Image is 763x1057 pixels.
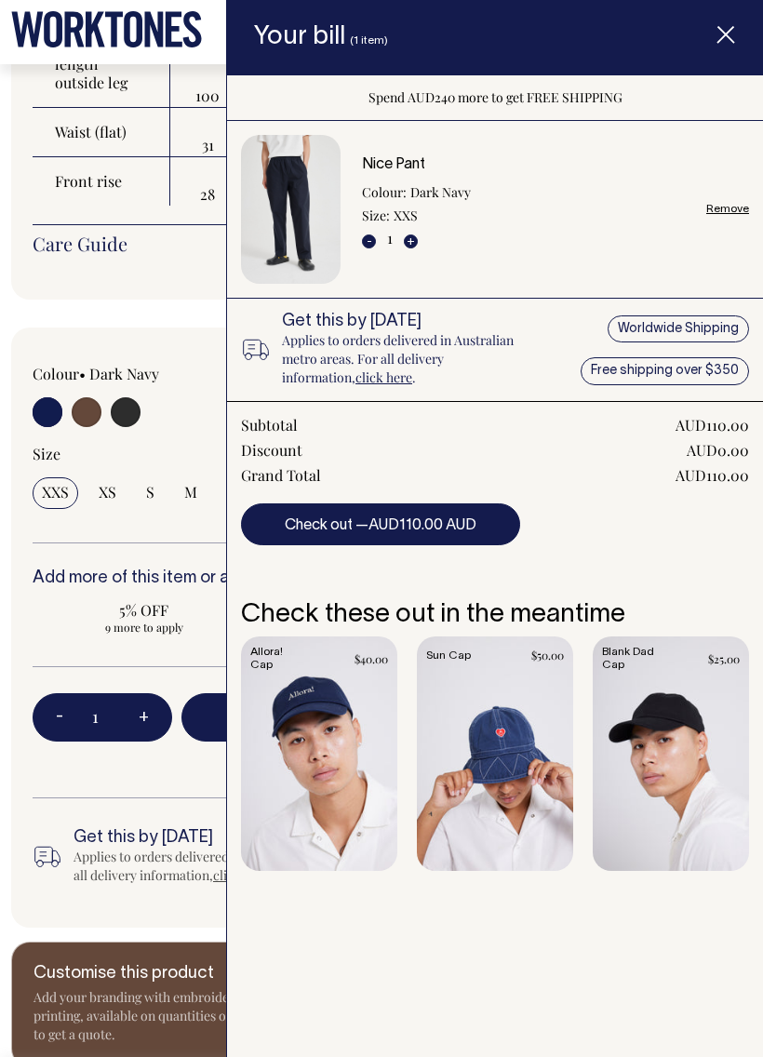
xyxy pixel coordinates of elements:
button: Check out —AUD110.00 AUD [241,503,520,545]
span: M [184,483,197,502]
a: Care Guide [33,234,730,253]
div: Size [33,445,730,463]
button: + [115,685,172,750]
input: M [175,477,207,509]
span: Spend AUD240 more to get FREE SHIPPING [181,753,730,771]
span: 9 more to apply [42,620,247,635]
span: XS [99,483,116,502]
div: Subtotal [241,416,298,435]
p: Applies to orders delivered in Australian metro areas. For all delivery information, . [282,331,517,387]
td: 100 [170,21,247,108]
a: Remove [706,203,749,215]
input: L [218,477,245,509]
a: click here [213,866,270,884]
th: Outseam - length outside leg [33,21,170,108]
dd: Dark Navy [410,183,471,202]
div: AUD110.00 [676,466,749,485]
td: 28 [170,157,247,206]
td: 31 [170,108,247,157]
div: AUD0.00 [687,441,749,460]
button: Add to bill —AUD110.00 [181,693,730,742]
h6: Add more of this item or any other pieces from the collection to save [33,569,730,588]
span: S [146,483,154,502]
dd: XXS [394,207,418,225]
span: 5% OFF [42,601,247,620]
span: • [79,364,86,383]
span: (1 item) [350,35,388,46]
button: - [33,685,87,750]
th: Waist (flat) [33,108,170,157]
input: XXS [33,477,78,509]
span: XXS [42,483,69,502]
div: Colour [33,365,312,383]
a: Nice Pant [362,158,425,171]
h6: Check these out in the meantime [241,601,749,630]
th: Front rise [33,157,170,206]
p: Add your branding with embroidery and screen printing, available on quantities over 25. Contact u... [33,988,331,1044]
div: Grand Total [241,466,321,485]
input: S [137,477,164,509]
input: XS [89,477,126,509]
input: 5% OFF 9 more to apply [33,595,256,640]
h6: Get this by [DATE] [282,313,517,331]
div: AUD110.00 [676,416,749,435]
div: Applies to orders delivered in Australian metro areas. For all delivery information, . [74,848,414,885]
h6: Get this by [DATE] [74,829,414,848]
img: Nice Pant [241,135,341,285]
dt: Colour: [362,183,407,202]
span: AUD110.00 AUD [368,519,476,532]
button: + [404,234,418,248]
button: - [362,234,376,248]
dt: Size: [362,207,390,225]
h6: Customise this product [33,965,331,983]
label: Dark Navy [89,364,159,383]
span: Spend AUD240 more to get FREE SHIPPING [368,88,622,106]
a: click here [355,368,412,386]
div: Discount [241,441,302,460]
